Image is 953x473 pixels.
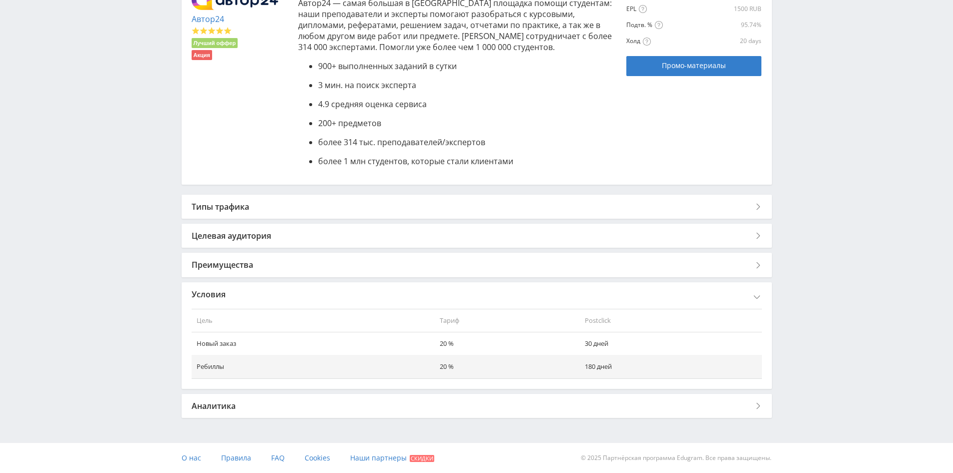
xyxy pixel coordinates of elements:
li: Акция [192,50,212,60]
span: Cookies [305,453,330,462]
td: Ребиллы [192,355,435,378]
a: Правила [221,443,251,473]
th: Цель [192,309,435,332]
div: 1500 RUB [660,5,761,13]
li: Лучший оффер [192,38,238,48]
a: FAQ [271,443,285,473]
span: О нас [182,453,201,462]
span: более 314 тыс. преподавателей/экспертов [318,137,485,148]
td: 30 дней [580,332,762,355]
th: Postclick [580,309,762,332]
div: Подтв. % [626,21,716,30]
div: Типы трафика [182,195,772,219]
div: Условия [182,282,772,306]
span: Наши партнеры [350,453,407,462]
span: 200+ предметов [318,118,381,129]
span: Промо-материалы [662,62,726,70]
td: Новый заказ [192,332,435,355]
div: 20 days [718,37,761,45]
a: Cookies [305,443,330,473]
a: Промо-материалы [626,56,761,76]
div: EPL [626,5,658,14]
td: 20 % [435,355,580,378]
th: Тариф [435,309,580,332]
span: 4.9 средняя оценка сервиса [318,99,427,110]
span: FAQ [271,453,285,462]
a: Наши партнеры Скидки [350,443,434,473]
div: © 2025 Партнёрская программа Edugram. Все права защищены. [481,443,771,473]
span: Скидки [410,455,434,462]
td: 20 % [435,332,580,355]
span: более 1 млн студентов, которые стали клиентами [318,156,513,167]
span: 900+ выполненных заданий в сутки [318,61,457,72]
div: 95.74% [718,21,761,29]
span: 3 мин. на поиск эксперта [318,80,416,91]
a: О нас [182,443,201,473]
a: Автор24 [192,14,224,25]
td: 180 дней [580,355,762,378]
span: Правила [221,453,251,462]
div: Целевая аудитория [182,224,772,248]
div: Преимущества [182,253,772,277]
div: Аналитика [182,394,772,418]
div: Холд [626,37,716,46]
